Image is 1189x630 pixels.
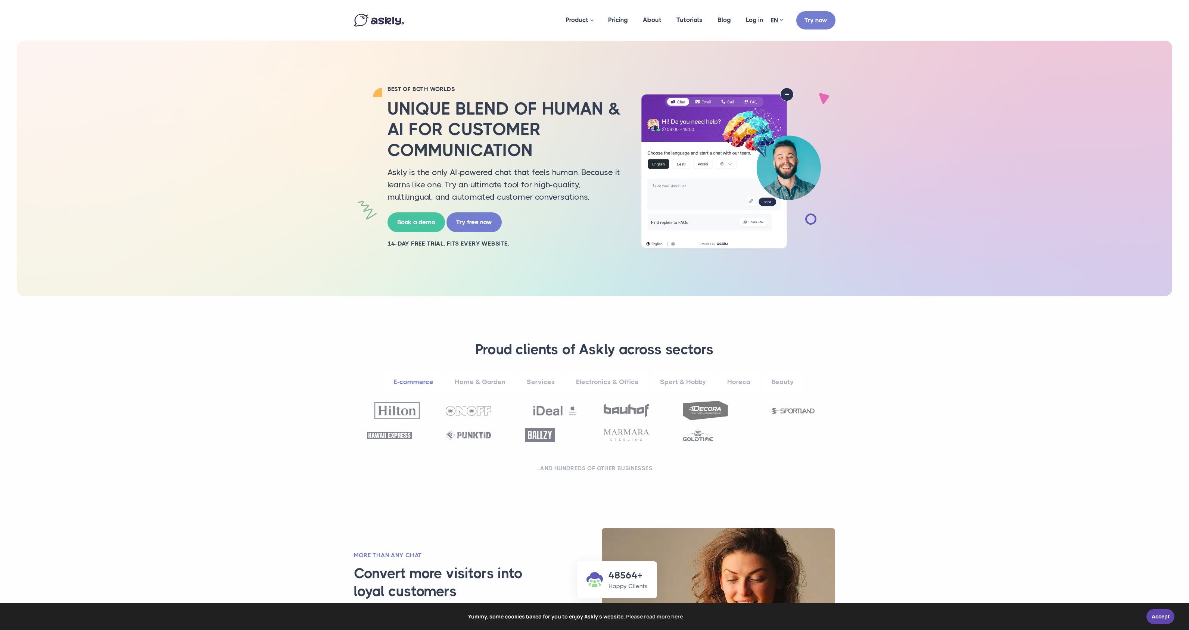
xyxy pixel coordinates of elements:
h2: BEST OF BOTH WORLDS [387,85,623,93]
img: Bauhof [604,404,649,417]
a: Product [558,2,601,39]
h3: Proud clients of Askly across sectors [363,341,826,359]
a: Blog [710,2,738,38]
a: Sport & Hobby [650,372,716,392]
a: Beauty [762,372,803,392]
a: E-commerce [384,372,443,392]
img: AI multilingual chat [634,88,828,249]
img: Ballzy [525,428,555,442]
h2: Unique blend of human & AI for customer communication [387,99,623,160]
a: EN [771,15,783,26]
h2: More than any chat [354,551,546,559]
img: Sportland [769,408,815,414]
img: Askly [354,14,404,26]
a: Log in [738,2,771,38]
img: Hawaii Express [367,432,412,439]
a: About [635,2,669,38]
a: Services [517,372,564,392]
span: Yummy, some cookies baked for you to enjoy Askly's website. [11,611,1141,622]
a: Accept [1146,609,1174,624]
img: Marmara Sterling [604,429,649,441]
p: Happy Clients [608,582,648,591]
img: Ideal [532,402,578,419]
a: learn more about cookies [625,611,684,622]
a: Electronics & Office [566,372,648,392]
a: Horeca [718,372,760,392]
img: Hilton [374,402,420,419]
h2: ...and hundreds of other businesses [363,465,826,472]
p: Askly is the only AI-powered chat that feels human. Because it learns like one. Try an ultimate t... [387,166,623,203]
h3: Convert more visitors into loyal customers [354,565,555,600]
a: Try now [796,11,835,29]
img: OnOff [446,406,491,416]
a: Try free now [446,212,502,232]
img: Goldtime [683,429,713,441]
h2: 14-day free trial. Fits every website. [387,240,623,248]
a: Home & Garden [445,372,515,392]
h3: 48564+ [608,569,648,582]
a: Tutorials [669,2,710,38]
a: Pricing [601,2,635,38]
img: Punktid [446,431,491,440]
a: Book a demo [387,212,445,232]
